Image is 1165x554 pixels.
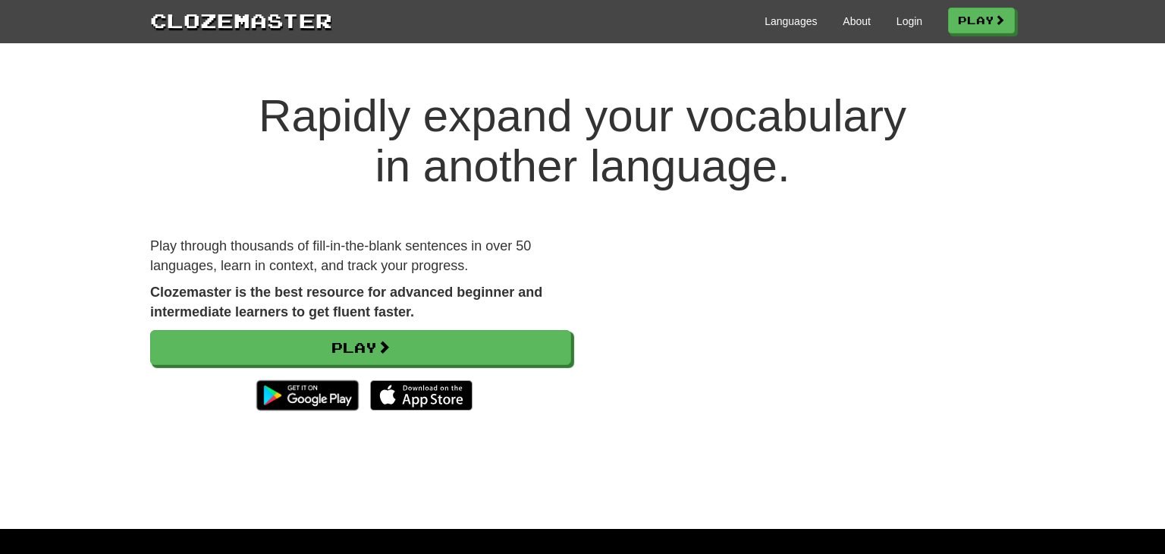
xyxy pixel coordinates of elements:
strong: Clozemaster is the best resource for advanced beginner and intermediate learners to get fluent fa... [150,285,542,319]
p: Play through thousands of fill-in-the-blank sentences in over 50 languages, learn in context, and... [150,237,571,275]
img: Get it on Google Play [249,373,366,418]
a: Clozemaster [150,6,332,34]
a: Play [948,8,1015,33]
a: Languages [765,14,817,29]
img: Download_on_the_App_Store_Badge_US-UK_135x40-25178aeef6eb6b83b96f5f2d004eda3bffbb37122de64afbaef7... [370,380,473,411]
a: Login [897,14,922,29]
a: Play [150,330,571,365]
a: About [843,14,871,29]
